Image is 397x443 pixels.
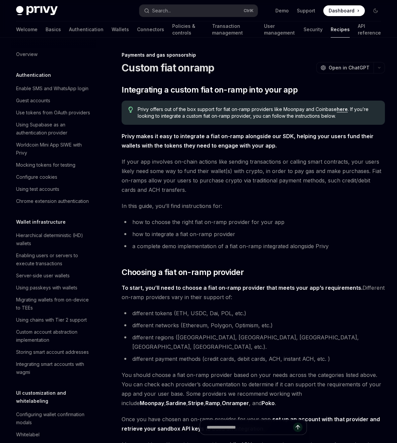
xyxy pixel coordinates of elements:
div: Using chains with Tier 2 support [16,316,87,324]
a: Migrating wallets from on-device to TEEs [11,294,96,314]
div: Configuring wallet confirmation modals [16,410,92,427]
a: Worldcoin Mini App SIWE with Privy [11,139,96,159]
div: Storing smart account addresses [16,348,89,356]
a: Transaction management [212,21,256,38]
a: Connectors [137,21,164,38]
a: Configuring wallet confirmation modals [11,408,96,429]
li: how to choose the right fiat on-ramp provider for your app [122,217,385,227]
a: Support [297,7,315,14]
a: Using Supabase as an authentication provider [11,119,96,139]
span: Dashboard [329,7,354,14]
a: Using test accounts [11,183,96,195]
a: Wallets [112,21,129,38]
a: Demo [275,7,289,14]
span: If your app involves on-chain actions like sending transactions or calling smart contracts, your ... [122,157,385,195]
div: Use tokens from OAuth providers [16,109,90,117]
span: You should choose a fiat on-ramp provider based on your needs across the categories listed above.... [122,370,385,408]
strong: Privy makes it easy to integrate a fiat on-ramp alongside our SDK, helping your users fund their ... [122,133,374,149]
div: Hierarchical deterministic (HD) wallets [16,231,92,247]
div: Enable SMS and WhatsApp login [16,85,88,93]
a: API reference [358,21,381,38]
a: Stripe [188,400,204,407]
span: Once you have chosen an on-ramp provider for your app, . [122,414,385,433]
input: Ask a question... [207,420,293,435]
button: Open search [139,5,257,17]
div: Using test accounts [16,185,59,193]
div: Search... [152,7,171,15]
a: Policies & controls [172,21,204,38]
div: Configure cookies [16,173,57,181]
span: Ctrl K [244,8,254,13]
a: here [337,106,348,112]
a: Storing smart account addresses [11,346,96,358]
button: Open in ChatGPT [316,62,374,73]
a: Basics [46,21,61,38]
li: different regions ([GEOGRAPHIC_DATA], [GEOGRAPHIC_DATA], [GEOGRAPHIC_DATA], [GEOGRAPHIC_DATA], [G... [122,333,385,351]
a: Integrating smart accounts with wagmi [11,358,96,378]
a: Using passkeys with wallets [11,282,96,294]
a: Custom account abstraction implementation [11,326,96,346]
h5: UI customization and whitelabeling [16,389,96,405]
a: Configure cookies [11,171,96,183]
span: Different on-ramp providers vary in their support of: [122,283,385,302]
h5: Wallet infrastructure [16,218,66,226]
li: a complete demo implementation of a fiat on-ramp integrated alongside Privy [122,241,385,251]
a: Server-side user wallets [11,270,96,282]
a: Using chains with Tier 2 support [11,314,96,326]
button: Toggle dark mode [370,5,381,16]
div: Payments and gas sponsorship [122,52,385,58]
span: Open in ChatGPT [329,64,370,71]
a: User management [264,21,295,38]
a: Enabling users or servers to execute transactions [11,250,96,270]
a: Poko [262,400,275,407]
div: Using passkeys with wallets [16,284,77,292]
div: Using Supabase as an authentication provider [16,121,92,137]
a: Authentication [69,21,104,38]
div: Overview [16,50,38,58]
a: Ramp [205,400,220,407]
span: In this guide, you’ll find instructions for: [122,201,385,211]
span: Choosing a fiat on-ramp provider [122,267,244,278]
button: Send message [293,423,303,432]
a: Mocking tokens for testing [11,159,96,171]
a: Welcome [16,21,38,38]
div: Server-side user wallets [16,272,70,280]
li: how to integrate a fiat on-ramp provider [122,229,385,239]
span: Integrating a custom fiat on-ramp into your app [122,85,297,95]
strong: To start, you’ll need to choose a fiat on-ramp provider that meets your app’s requirements. [122,284,362,291]
a: Hierarchical deterministic (HD) wallets [11,229,96,250]
li: different networks (Ethereum, Polygon, Optimism, etc.) [122,321,385,330]
a: Security [304,21,323,38]
li: different tokens (ETH, USDC, Dai, POL, etc.) [122,309,385,318]
span: Privy offers out of the box support for fiat on-ramp providers like Moonpay and Coinbase . If you... [138,106,378,119]
div: Whitelabel [16,431,40,439]
div: Custom account abstraction implementation [16,328,92,344]
a: Moonpay [140,400,164,407]
a: Recipes [331,21,350,38]
li: different payment methods (credit cards, debit cards, ACH, instant ACH, etc. ) [122,354,385,364]
a: Sardine [166,400,186,407]
h1: Custom fiat onramp [122,62,214,74]
div: Migrating wallets from on-device to TEEs [16,296,92,312]
h5: Authentication [16,71,51,79]
a: Onramper [222,400,249,407]
div: Guest accounts [16,97,50,105]
div: Chrome extension authentication [16,197,89,205]
div: Worldcoin Mini App SIWE with Privy [16,141,92,157]
a: Enable SMS and WhatsApp login [11,82,96,95]
a: Whitelabel [11,429,96,441]
div: Mocking tokens for testing [16,161,75,169]
svg: Tip [128,107,133,113]
a: Overview [11,48,96,60]
a: Guest accounts [11,95,96,107]
img: dark logo [16,6,58,15]
a: Chrome extension authentication [11,195,96,207]
a: Use tokens from OAuth providers [11,107,96,119]
div: Enabling users or servers to execute transactions [16,252,92,268]
a: Dashboard [323,5,365,16]
div: Integrating smart accounts with wagmi [16,360,92,376]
